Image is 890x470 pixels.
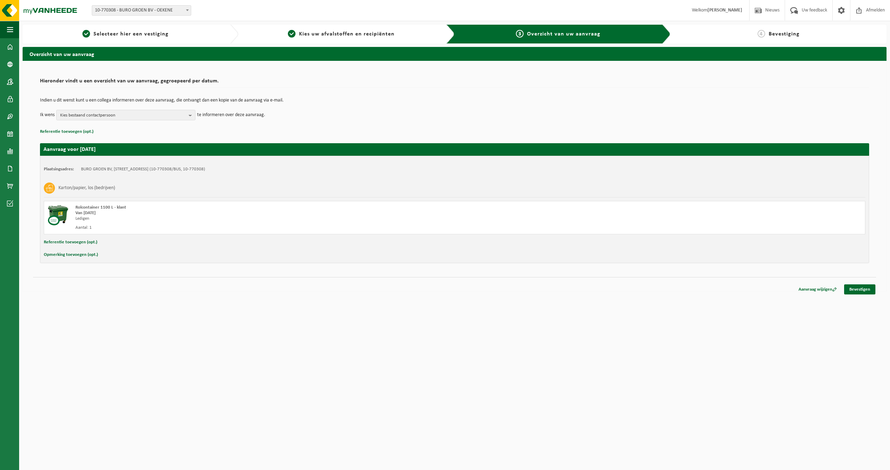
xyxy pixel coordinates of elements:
[75,216,483,221] div: Ledigen
[242,30,440,38] a: 2Kies uw afvalstoffen en recipiënten
[23,47,887,60] h2: Overzicht van uw aanvraag
[299,31,395,37] span: Kies uw afvalstoffen en recipiënten
[793,284,842,294] a: Aanvraag wijzigen
[44,238,97,247] button: Referentie toevoegen (opt.)
[81,167,205,172] td: BURO GROEN BV, [STREET_ADDRESS] (10-770308/BUS, 10-770308)
[58,183,115,194] h3: Karton/papier, los (bedrijven)
[40,110,55,120] p: Ik wens
[288,30,296,38] span: 2
[758,30,765,38] span: 4
[60,110,186,121] span: Kies bestaand contactpersoon
[75,225,483,230] div: Aantal: 1
[197,110,265,120] p: te informeren over deze aanvraag.
[82,30,90,38] span: 1
[44,250,98,259] button: Opmerking toevoegen (opt.)
[707,8,742,13] strong: [PERSON_NAME]
[92,6,191,15] span: 10-770308 - BURO GROEN BV - OEKENE
[844,284,875,294] a: Bevestigen
[75,205,126,210] span: Rolcontainer 1100 L - klant
[92,5,191,16] span: 10-770308 - BURO GROEN BV - OEKENE
[44,167,74,171] strong: Plaatsingsadres:
[48,205,68,226] img: WB-1100-CU.png
[75,211,96,215] strong: Van [DATE]
[40,98,869,103] p: Indien u dit wenst kunt u een collega informeren over deze aanvraag, die ontvangt dan een kopie v...
[43,147,96,152] strong: Aanvraag voor [DATE]
[769,31,800,37] span: Bevestiging
[40,127,94,136] button: Referentie toevoegen (opt.)
[94,31,169,37] span: Selecteer hier een vestiging
[40,78,869,88] h2: Hieronder vindt u een overzicht van uw aanvraag, gegroepeerd per datum.
[527,31,600,37] span: Overzicht van uw aanvraag
[56,110,195,120] button: Kies bestaand contactpersoon
[26,30,225,38] a: 1Selecteer hier een vestiging
[516,30,524,38] span: 3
